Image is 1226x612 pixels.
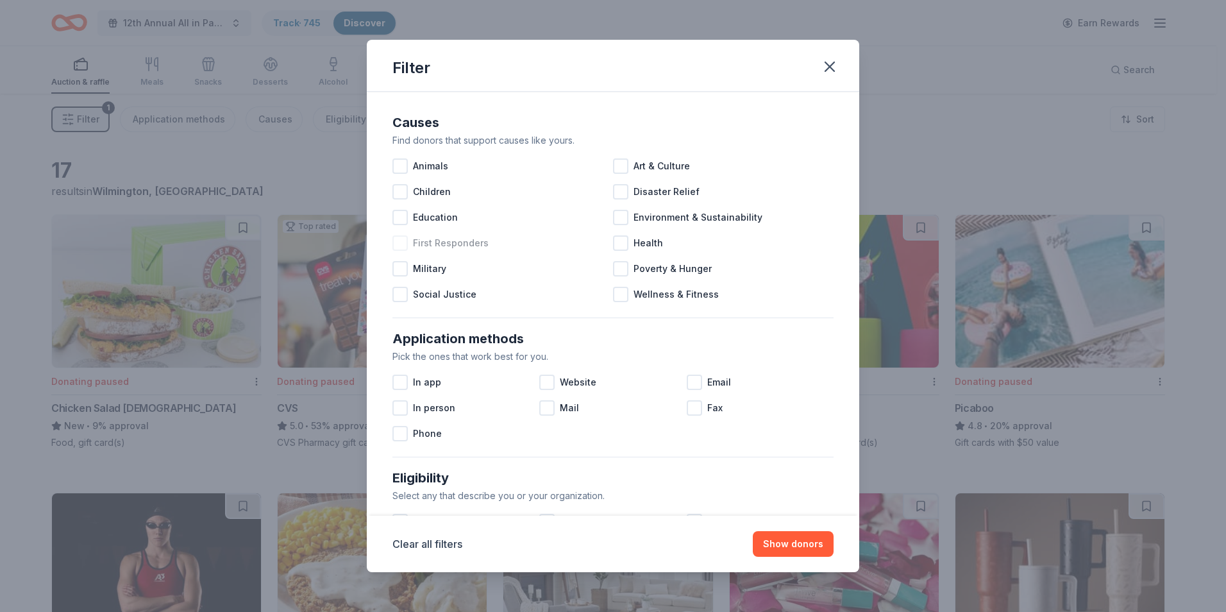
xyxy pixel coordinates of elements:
[413,235,489,251] span: First Responders
[392,58,430,78] div: Filter
[634,235,663,251] span: Health
[392,328,834,349] div: Application methods
[634,184,700,200] span: Disaster Relief
[707,375,731,390] span: Email
[413,400,455,416] span: In person
[634,287,719,302] span: Wellness & Fitness
[392,349,834,364] div: Pick the ones that work best for you.
[413,158,448,174] span: Animals
[560,514,596,529] span: Political
[413,261,446,276] span: Military
[413,514,462,529] span: Individuals
[413,210,458,225] span: Education
[392,133,834,148] div: Find donors that support causes like yours.
[392,468,834,488] div: Eligibility
[392,112,834,133] div: Causes
[707,514,749,529] span: Religious
[413,287,476,302] span: Social Justice
[560,375,596,390] span: Website
[634,158,690,174] span: Art & Culture
[413,375,441,390] span: In app
[413,184,451,200] span: Children
[634,261,712,276] span: Poverty & Hunger
[707,400,723,416] span: Fax
[392,488,834,504] div: Select any that describe you or your organization.
[392,536,462,552] button: Clear all filters
[753,531,834,557] button: Show donors
[413,426,442,441] span: Phone
[560,400,579,416] span: Mail
[634,210,762,225] span: Environment & Sustainability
